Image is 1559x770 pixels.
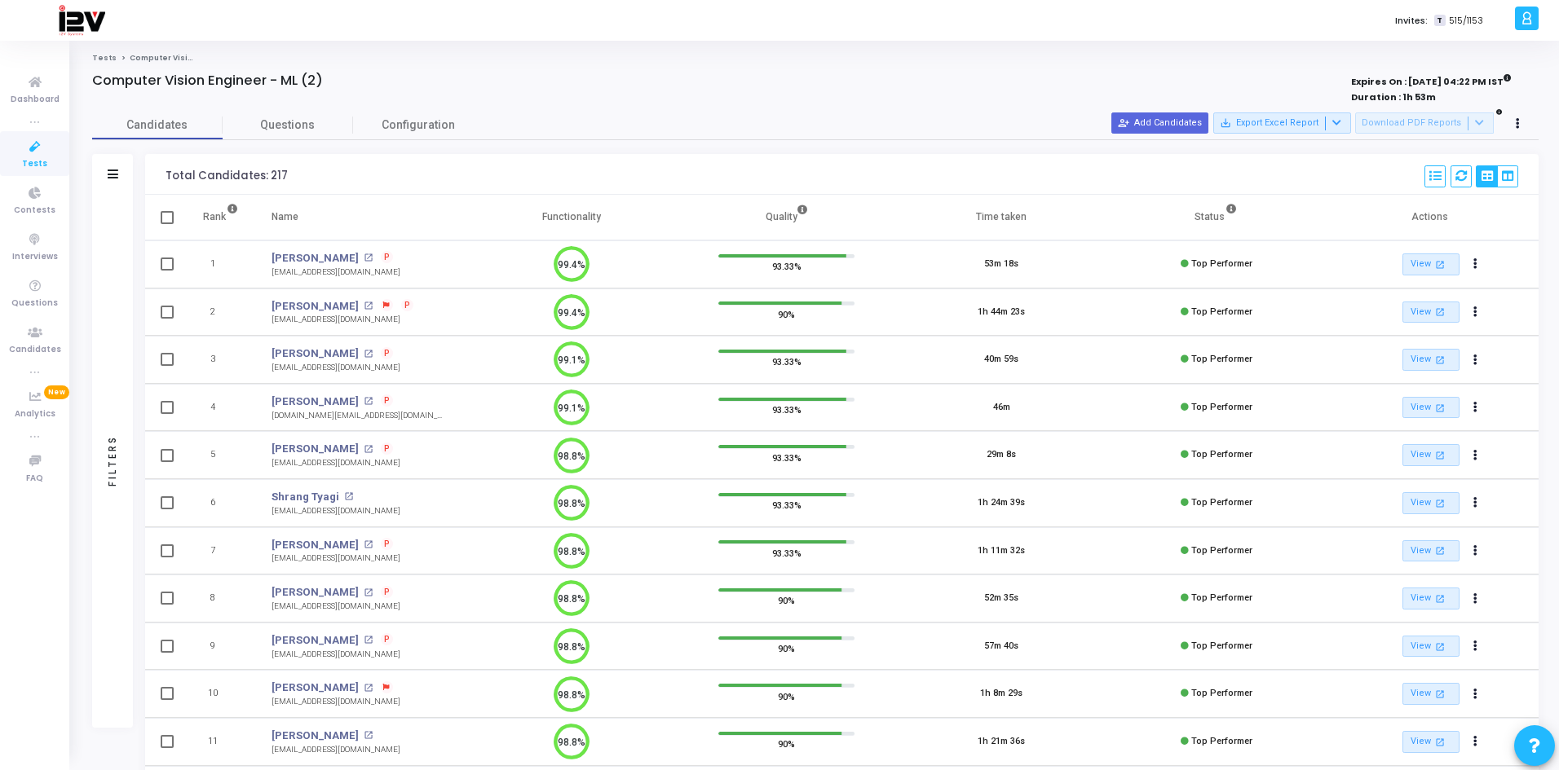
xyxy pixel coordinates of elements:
span: Questions [223,117,353,134]
div: Name [272,208,298,226]
mat-icon: open_in_new [364,350,373,359]
button: Actions [1464,349,1487,372]
span: Top Performer [1191,688,1252,698]
div: 52m 35s [984,592,1018,605]
a: View [1402,636,1460,658]
a: [PERSON_NAME] [272,584,359,601]
label: Invites: [1395,14,1428,28]
mat-icon: open_in_new [364,636,373,645]
div: [EMAIL_ADDRESS][DOMAIN_NAME] [272,552,400,565]
button: Actions [1464,492,1487,515]
mat-icon: open_in_new [1433,543,1447,557]
span: 93.33% [772,354,802,370]
button: Add Candidates [1111,112,1208,134]
div: [EMAIL_ADDRESS][DOMAIN_NAME] [272,505,400,517]
div: [EMAIL_ADDRESS][DOMAIN_NAME] [272,266,400,279]
span: 90% [778,592,795,609]
span: 515/1153 [1449,14,1483,28]
strong: Expires On : [DATE] 04:22 PM IST [1351,71,1512,89]
div: 53m 18s [984,257,1018,271]
mat-icon: open_in_new [1433,305,1447,319]
mat-icon: open_in_new [364,445,373,454]
mat-icon: person_add_alt [1118,117,1129,129]
span: P [384,347,390,360]
span: 93.33% [772,497,802,513]
span: Computer Vision Engineer - ML (2) [130,53,267,63]
div: 1h 44m 23s [978,306,1025,319]
mat-icon: open_in_new [364,397,373,406]
div: Time taken [976,208,1027,226]
span: P [384,251,390,264]
a: [PERSON_NAME] [272,298,359,315]
td: 1 [186,240,255,288]
span: P [404,299,410,312]
span: Top Performer [1191,306,1252,317]
span: Candidates [9,343,61,357]
a: [PERSON_NAME] [272,728,359,744]
span: P [384,633,390,646]
div: 40m 59s [984,353,1018,367]
button: Actions [1464,253,1487,276]
th: Quality [679,195,894,240]
mat-icon: open_in_new [364,684,373,693]
a: [PERSON_NAME] [272,632,359,649]
span: Top Performer [1191,640,1252,651]
span: Top Performer [1191,449,1252,460]
div: [EMAIL_ADDRESS][DOMAIN_NAME] [272,696,400,708]
a: View [1402,349,1460,371]
mat-icon: open_in_new [1433,257,1447,271]
mat-icon: open_in_new [1433,592,1447,605]
span: Top Performer [1191,402,1252,412]
a: View [1402,444,1460,466]
div: 29m 8s [987,448,1016,462]
mat-icon: open_in_new [364,253,373,262]
span: 90% [778,306,795,322]
a: [PERSON_NAME] [272,441,359,457]
td: 9 [186,623,255,671]
button: Actions [1464,301,1487,323]
div: 1h 11m 32s [978,544,1025,558]
a: View [1402,587,1460,609]
div: 57m 40s [984,640,1018,653]
div: 1h 21m 36s [978,735,1025,749]
mat-icon: open_in_new [1433,735,1447,749]
th: Status [1109,195,1324,240]
span: Questions [11,297,58,310]
td: 3 [186,336,255,384]
div: View Options [1476,165,1518,187]
a: Shrang Tyagi [272,489,339,505]
span: Tests [22,157,47,171]
mat-icon: save_alt [1220,117,1231,129]
button: Export Excel Report [1213,112,1351,134]
button: Actions [1464,635,1487,658]
a: [PERSON_NAME] [272,537,359,553]
mat-icon: open_in_new [1433,401,1447,415]
span: FAQ [26,472,43,486]
button: Actions [1464,683,1487,706]
span: P [384,538,390,551]
td: 8 [186,574,255,623]
div: [EMAIL_ADDRESS][DOMAIN_NAME] [272,744,400,756]
mat-icon: open_in_new [364,588,373,597]
mat-icon: open_in_new [1433,496,1447,510]
span: Interviews [12,250,58,264]
div: 1h 8m 29s [980,687,1022,701]
div: [EMAIL_ADDRESS][DOMAIN_NAME] [272,362,400,374]
div: [EMAIL_ADDRESS][DOMAIN_NAME] [272,601,400,613]
button: Actions [1464,396,1487,419]
span: 93.33% [772,258,802,275]
span: 93.33% [772,544,802,561]
span: 90% [778,640,795,657]
strong: Duration : 1h 53m [1351,90,1436,103]
span: 93.33% [772,402,802,418]
mat-icon: open_in_new [1433,353,1447,367]
a: [PERSON_NAME] [272,250,359,266]
span: Contests [14,204,55,218]
span: Configuration [382,117,455,134]
button: Actions [1464,587,1487,610]
span: P [384,394,390,407]
span: 90% [778,688,795,704]
mat-icon: open_in_new [364,540,373,549]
